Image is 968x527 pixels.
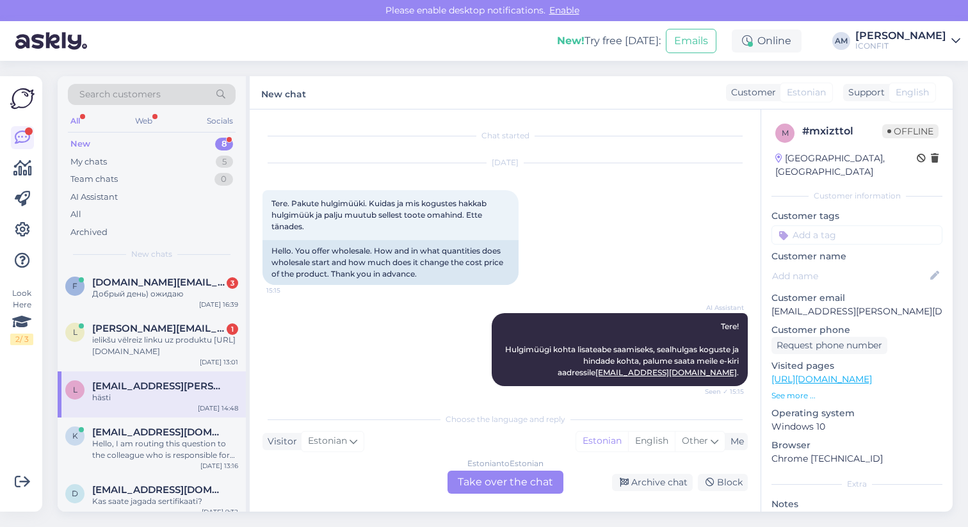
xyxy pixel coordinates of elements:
[92,277,225,288] span: fitonovika.pl@gmail.com
[771,225,942,245] input: Add a tag
[726,86,776,99] div: Customer
[771,291,942,305] p: Customer email
[266,286,314,295] span: 15:15
[725,435,744,448] div: Me
[131,248,172,260] span: New chats
[771,478,942,490] div: Extra
[843,86,885,99] div: Support
[732,29,802,53] div: Online
[576,432,628,451] div: Estonian
[771,390,942,401] p: See more ...
[216,156,233,168] div: 5
[68,113,83,129] div: All
[771,190,942,202] div: Customer information
[70,208,81,221] div: All
[771,407,942,420] p: Operating system
[787,86,826,99] span: Estonian
[855,31,960,51] a: [PERSON_NAME]ICONFIT
[199,300,238,309] div: [DATE] 16:39
[771,439,942,452] p: Browser
[855,31,946,41] div: [PERSON_NAME]
[70,156,107,168] div: My chats
[505,321,741,377] span: Tere! Hulgimüügi kohta lisateabe saamiseks, sealhulgas koguste ja hindade kohta, palume saata mei...
[771,337,887,354] div: Request phone number
[595,368,737,377] a: [EMAIL_ADDRESS][DOMAIN_NAME]
[198,403,238,413] div: [DATE] 14:48
[771,250,942,263] p: Customer name
[448,471,563,494] div: Take over the chat
[70,138,90,150] div: New
[557,35,585,47] b: New!
[72,489,78,498] span: D
[271,199,488,231] span: Tere. Pakute hulgimüüki. Kuidas ja mis kogustes hakkab hulgimüük ja palju muutub sellest toote om...
[771,498,942,511] p: Notes
[682,435,708,446] span: Other
[227,323,238,335] div: 1
[771,420,942,434] p: Windows 10
[696,387,744,396] span: Seen ✓ 15:15
[262,130,748,142] div: Chat started
[227,277,238,289] div: 3
[70,226,108,239] div: Archived
[262,414,748,425] div: Choose the language and reply
[262,240,519,285] div: Hello. You offer wholesale. How and in what quantities does wholesale start and how much does it ...
[92,380,225,392] span: ly.heinonen@mail.ee
[612,474,693,491] div: Archive chat
[855,41,946,51] div: ICONFIT
[200,357,238,367] div: [DATE] 13:01
[92,334,238,357] div: ielikšu vēlreiz linku uz produktu [URL][DOMAIN_NAME]
[666,29,716,53] button: Emails
[262,435,297,448] div: Visitor
[73,385,77,394] span: l
[10,334,33,345] div: 2 / 3
[308,434,347,448] span: Estonian
[832,32,850,50] div: AM
[771,373,872,385] a: [URL][DOMAIN_NAME]
[771,452,942,466] p: Chrome [TECHNICAL_ID]
[782,128,789,138] span: m
[92,438,238,461] div: Hello, I am routing this question to the colleague who is responsible for this topic. The reply m...
[92,496,238,507] div: Kas saate jagada sertifikaati?
[214,173,233,186] div: 0
[200,461,238,471] div: [DATE] 13:16
[10,288,33,345] div: Look Here
[557,33,661,49] div: Try free [DATE]:
[771,305,942,318] p: [EMAIL_ADDRESS][PERSON_NAME][DOMAIN_NAME]
[698,474,748,491] div: Block
[92,484,225,496] span: Dianaminin@hotmail.com
[202,507,238,517] div: [DATE] 9:32
[72,431,78,441] span: K
[696,303,744,312] span: AI Assistant
[70,191,118,204] div: AI Assistant
[467,458,544,469] div: Estonian to Estonian
[72,281,77,291] span: f
[92,426,225,438] span: Kratos77@inbox.lv
[79,88,161,101] span: Search customers
[771,323,942,337] p: Customer phone
[628,432,675,451] div: English
[73,327,77,337] span: l
[772,269,928,283] input: Add name
[92,288,238,300] div: Добрый день) ожидаю
[133,113,155,129] div: Web
[204,113,236,129] div: Socials
[70,173,118,186] div: Team chats
[261,84,306,101] label: New chat
[545,4,583,16] span: Enable
[262,157,748,168] div: [DATE]
[771,209,942,223] p: Customer tags
[771,359,942,373] p: Visited pages
[775,152,917,179] div: [GEOGRAPHIC_DATA], [GEOGRAPHIC_DATA]
[10,86,35,111] img: Askly Logo
[802,124,882,139] div: # mxizttol
[92,323,225,334] span: linda.sleja@gmail.com
[882,124,939,138] span: Offline
[215,138,233,150] div: 8
[896,86,929,99] span: English
[92,392,238,403] div: hästi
